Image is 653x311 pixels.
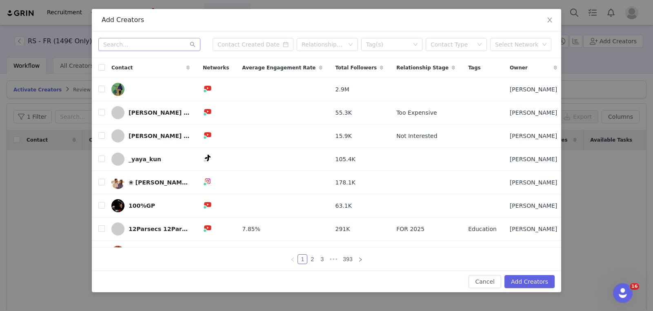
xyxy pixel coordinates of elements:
[510,85,557,94] span: [PERSON_NAME]
[510,132,557,140] span: [PERSON_NAME]
[510,225,557,233] span: [PERSON_NAME]
[298,255,307,264] a: 1
[111,199,190,212] a: 100%GP
[413,42,418,48] i: icon: down
[327,254,340,264] li: Next 3 Pages
[396,109,437,117] span: Too Expensive
[317,254,327,264] li: 3
[129,179,190,186] div: ❀ [PERSON_NAME] & [PERSON_NAME] ❀
[396,225,424,233] span: FOR 2025
[288,254,298,264] li: Previous Page
[335,225,350,233] span: 291K
[242,225,260,233] span: 7.85%
[307,254,317,264] li: 2
[538,9,561,32] button: Close
[111,64,133,71] span: Contact
[213,38,293,51] input: Contact Created Date
[469,275,501,288] button: Cancel
[111,153,190,166] a: _yaya_kun
[510,202,557,210] span: [PERSON_NAME]
[468,225,497,233] span: Education
[396,132,437,140] span: Not Interested
[431,40,473,49] div: Contact Type
[129,109,190,116] div: [PERSON_NAME] and [PERSON_NAME] Two
[318,255,326,264] a: 3
[335,64,377,71] span: Total Followers
[335,132,352,140] span: 15.9K
[111,246,124,259] img: 003b3c9f-4fb1-4924-a5ba-80ebda9694d7.jpg
[111,106,190,119] a: [PERSON_NAME] and [PERSON_NAME] Two
[495,40,539,49] div: Select Network
[613,283,633,303] iframe: Intercom live chat
[542,42,547,48] i: icon: down
[102,16,551,24] div: Add Creators
[111,176,190,189] a: ❀ [PERSON_NAME] & [PERSON_NAME] ❀
[190,42,195,47] i: icon: search
[335,178,355,187] span: 178.1K
[366,40,410,49] div: Tag(s)
[335,202,352,210] span: 63.1K
[630,283,639,290] span: 16
[504,275,555,288] button: Add Creators
[111,129,190,142] a: [PERSON_NAME] und Da Bangkok [PERSON_NAME]
[335,155,355,164] span: 105.4K
[358,257,363,262] i: icon: right
[111,176,124,189] img: 3063c4bc-587b-46e4-b7e2-d88253c99a7f--s.jpg
[510,109,557,117] span: [PERSON_NAME]
[340,254,355,264] li: 393
[335,109,352,117] span: 55.3K
[298,254,307,264] li: 1
[129,226,190,232] div: 12Parsecs 12Parsecs
[204,178,211,184] img: instagram.svg
[355,254,365,264] li: Next Page
[302,40,344,49] div: Relationship Stage
[98,38,200,51] input: Search...
[510,155,557,164] span: [PERSON_NAME]
[348,42,353,48] i: icon: down
[327,254,340,264] span: •••
[111,222,190,235] a: 12Parsecs 12Parsecs
[308,255,317,264] a: 2
[290,257,295,262] i: icon: left
[242,64,315,71] span: Average Engagement Rate
[340,255,355,264] a: 393
[111,83,124,96] img: 9f59fe18-31b6-463c-b56a-f7eaf9ae11d6.jpg
[283,42,289,47] i: icon: calendar
[129,133,190,139] div: [PERSON_NAME] und Da Bangkok [PERSON_NAME]
[396,64,449,71] span: Relationship Stage
[510,178,557,187] span: [PERSON_NAME]
[111,199,124,212] img: 2f809f6d-a486-4383-9635-75304d486b55.jpg
[111,246,190,259] a: 4
[129,156,161,162] div: _yaya_kun
[335,85,349,94] span: 2.9M
[468,64,480,71] span: Tags
[203,64,229,71] span: Networks
[129,202,155,209] div: 100%GP
[510,64,528,71] span: Owner
[546,17,553,23] i: icon: close
[477,42,482,48] i: icon: down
